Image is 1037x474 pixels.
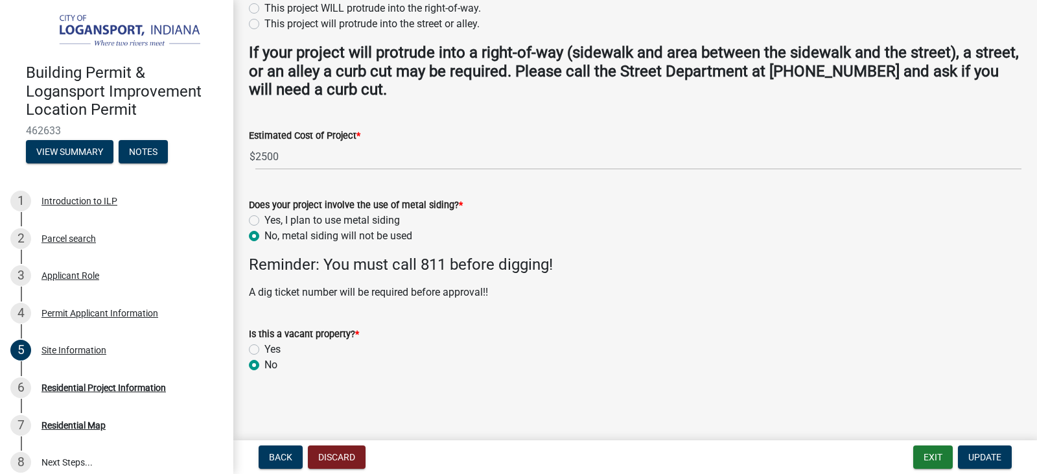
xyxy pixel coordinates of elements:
[10,191,31,211] div: 1
[10,340,31,361] div: 5
[41,234,96,243] div: Parcel search
[10,228,31,249] div: 2
[249,285,1021,300] p: A dig ticket number will be required before approval!!
[249,143,256,170] span: $
[10,452,31,473] div: 8
[119,140,168,163] button: Notes
[269,452,292,462] span: Back
[249,201,463,210] label: Does your project involve the use of metal siding?
[41,309,158,318] div: Permit Applicant Information
[119,147,168,158] wm-modal-confirm: Notes
[249,43,1019,99] strong: If your project will protrude into a right-of-way (sidewalk and area between the sidewalk and the...
[264,357,277,373] label: No
[41,196,117,206] div: Introduction to ILP
[10,415,31,436] div: 7
[26,147,113,158] wm-modal-confirm: Summary
[10,377,31,398] div: 6
[913,445,953,469] button: Exit
[26,124,207,137] span: 462633
[264,228,412,244] label: No, metal siding will not be used
[249,132,360,141] label: Estimated Cost of Project
[249,255,1021,274] h4: Reminder: You must call 811 before digging!
[968,452,1001,462] span: Update
[958,445,1012,469] button: Update
[264,1,481,16] label: This project WILL protrude into the right-of-way.
[259,445,303,469] button: Back
[10,303,31,324] div: 4
[41,421,106,430] div: Residential Map
[26,14,213,50] img: City of Logansport, Indiana
[10,265,31,286] div: 3
[26,140,113,163] button: View Summary
[41,346,106,355] div: Site Information
[249,330,359,339] label: Is this a vacant property?
[26,64,223,119] h4: Building Permit & Logansport Improvement Location Permit
[264,342,281,357] label: Yes
[264,16,480,32] label: This project will protrude into the street or alley.
[264,213,400,228] label: Yes, I plan to use metal siding
[308,445,366,469] button: Discard
[41,383,166,392] div: Residential Project Information
[41,271,99,280] div: Applicant Role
